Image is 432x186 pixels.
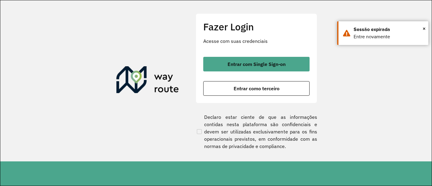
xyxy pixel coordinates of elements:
span: × [423,24,426,33]
button: Close [423,24,426,33]
button: button [203,57,310,71]
span: Entrar como terceiro [234,86,279,91]
label: Declaro estar ciente de que as informações contidas nesta plataforma são confidenciais e devem se... [196,113,317,150]
span: Entrar com Single Sign-on [228,62,286,67]
h2: Fazer Login [203,21,310,33]
div: Sessão expirada [354,26,424,33]
img: Roteirizador AmbevTech [116,66,179,95]
p: Acesse com suas credenciais [203,37,310,45]
div: Entre novamente [354,33,424,40]
button: button [203,81,310,96]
